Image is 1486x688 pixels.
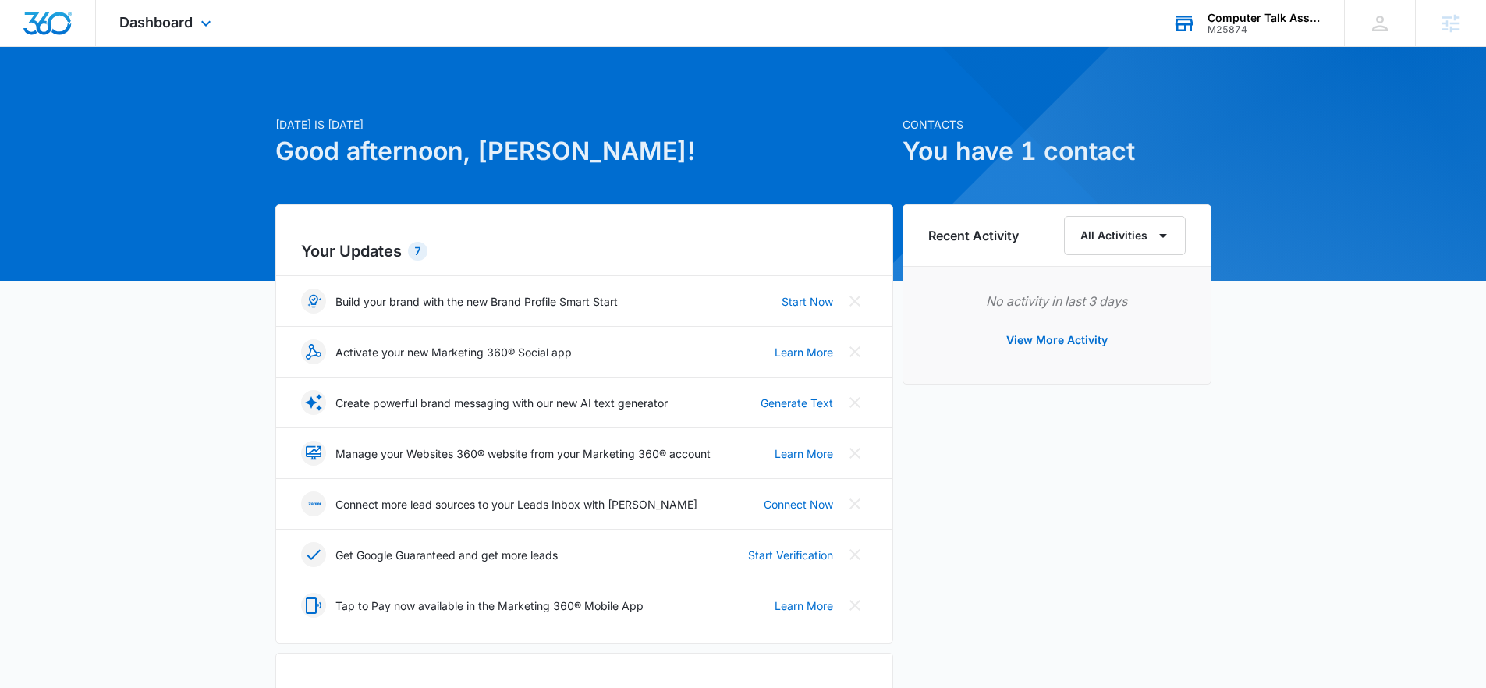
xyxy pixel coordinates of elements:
[775,344,833,360] a: Learn More
[748,547,833,563] a: Start Verification
[1064,216,1186,255] button: All Activities
[928,292,1186,310] p: No activity in last 3 days
[903,116,1211,133] p: Contacts
[991,321,1123,359] button: View More Activity
[335,344,572,360] p: Activate your new Marketing 360® Social app
[275,116,893,133] p: [DATE] is [DATE]
[119,14,193,30] span: Dashboard
[335,496,697,512] p: Connect more lead sources to your Leads Inbox with [PERSON_NAME]
[842,593,867,618] button: Close
[408,242,427,261] div: 7
[1208,24,1321,35] div: account id
[335,598,644,614] p: Tap to Pay now available in the Marketing 360® Mobile App
[761,395,833,411] a: Generate Text
[775,445,833,462] a: Learn More
[764,496,833,512] a: Connect Now
[782,293,833,310] a: Start Now
[275,133,893,170] h1: Good afternoon, [PERSON_NAME]!
[842,339,867,364] button: Close
[903,133,1211,170] h1: You have 1 contact
[335,293,618,310] p: Build your brand with the new Brand Profile Smart Start
[928,226,1019,245] h6: Recent Activity
[335,445,711,462] p: Manage your Websites 360® website from your Marketing 360® account
[842,390,867,415] button: Close
[842,491,867,516] button: Close
[335,547,558,563] p: Get Google Guaranteed and get more leads
[301,239,867,263] h2: Your Updates
[335,395,668,411] p: Create powerful brand messaging with our new AI text generator
[775,598,833,614] a: Learn More
[842,542,867,567] button: Close
[842,289,867,314] button: Close
[1208,12,1321,24] div: account name
[842,441,867,466] button: Close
